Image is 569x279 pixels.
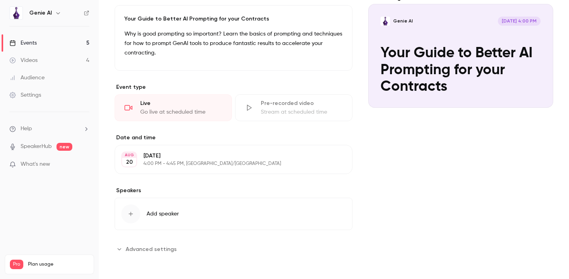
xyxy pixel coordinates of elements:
li: help-dropdown-opener [9,125,89,133]
div: Pre-recorded video [261,99,343,107]
div: AUG [122,152,136,158]
p: [DATE] [143,152,311,160]
div: Videos [9,56,38,64]
span: Advanced settings [126,245,177,253]
button: Add speaker [115,198,352,230]
div: Audience [9,74,45,82]
div: LiveGo live at scheduled time [115,94,232,121]
label: Speakers [115,187,352,195]
div: Pre-recorded videoStream at scheduled time [235,94,352,121]
span: Add speaker [147,210,179,218]
div: Live [140,99,222,107]
div: Go live at scheduled time [140,108,222,116]
span: Plan usage [28,261,89,268]
label: Date and time [115,134,352,142]
div: Events [9,39,37,47]
p: Why is good prompting so important? Learn the basics of prompting and techniques for how to promp... [124,29,343,58]
span: new [57,143,72,151]
p: 4:00 PM - 4:45 PM, [GEOGRAPHIC_DATA]/[GEOGRAPHIC_DATA] [143,161,311,167]
p: Event type [115,83,352,91]
p: 20 [126,158,133,166]
img: Genie AI [10,7,23,19]
h6: Genie AI [29,9,52,17]
div: Stream at scheduled time [261,108,343,116]
span: Help [21,125,32,133]
div: Settings [9,91,41,99]
span: What's new [21,160,50,169]
p: Your Guide to Better AI Prompting for your Contracts [124,15,343,23]
button: Advanced settings [115,243,181,255]
a: SpeakerHub [21,142,52,151]
span: Pro [10,260,23,269]
section: Advanced settings [115,243,352,255]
